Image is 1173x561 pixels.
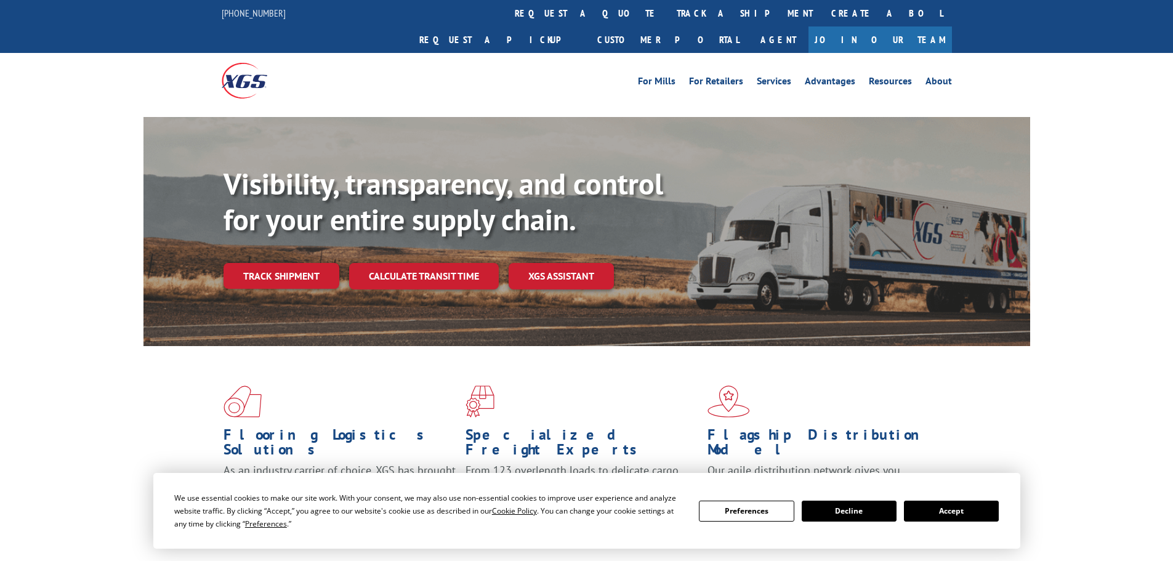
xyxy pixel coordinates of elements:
[224,463,456,507] span: As an industry carrier of choice, XGS has brought innovation and dedication to flooring logistics...
[224,164,663,238] b: Visibility, transparency, and control for your entire supply chain.
[588,26,748,53] a: Customer Portal
[466,427,698,463] h1: Specialized Freight Experts
[707,385,750,418] img: xgs-icon-flagship-distribution-model-red
[805,76,855,90] a: Advantages
[466,463,698,518] p: From 123 overlength loads to delicate cargo, our experienced staff knows the best way to move you...
[707,463,934,492] span: Our agile distribution network gives you nationwide inventory management on demand.
[904,501,999,522] button: Accept
[509,263,614,289] a: XGS ASSISTANT
[748,26,808,53] a: Agent
[869,76,912,90] a: Resources
[153,473,1020,549] div: Cookie Consent Prompt
[222,7,286,19] a: [PHONE_NUMBER]
[492,506,537,516] span: Cookie Policy
[699,501,794,522] button: Preferences
[245,519,287,529] span: Preferences
[689,76,743,90] a: For Retailers
[925,76,952,90] a: About
[707,427,940,463] h1: Flagship Distribution Model
[224,263,339,289] a: Track shipment
[757,76,791,90] a: Services
[224,385,262,418] img: xgs-icon-total-supply-chain-intelligence-red
[174,491,684,530] div: We use essential cookies to make our site work. With your consent, we may also use non-essential ...
[349,263,499,289] a: Calculate transit time
[808,26,952,53] a: Join Our Team
[466,385,494,418] img: xgs-icon-focused-on-flooring-red
[638,76,675,90] a: For Mills
[802,501,897,522] button: Decline
[410,26,588,53] a: Request a pickup
[224,427,456,463] h1: Flooring Logistics Solutions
